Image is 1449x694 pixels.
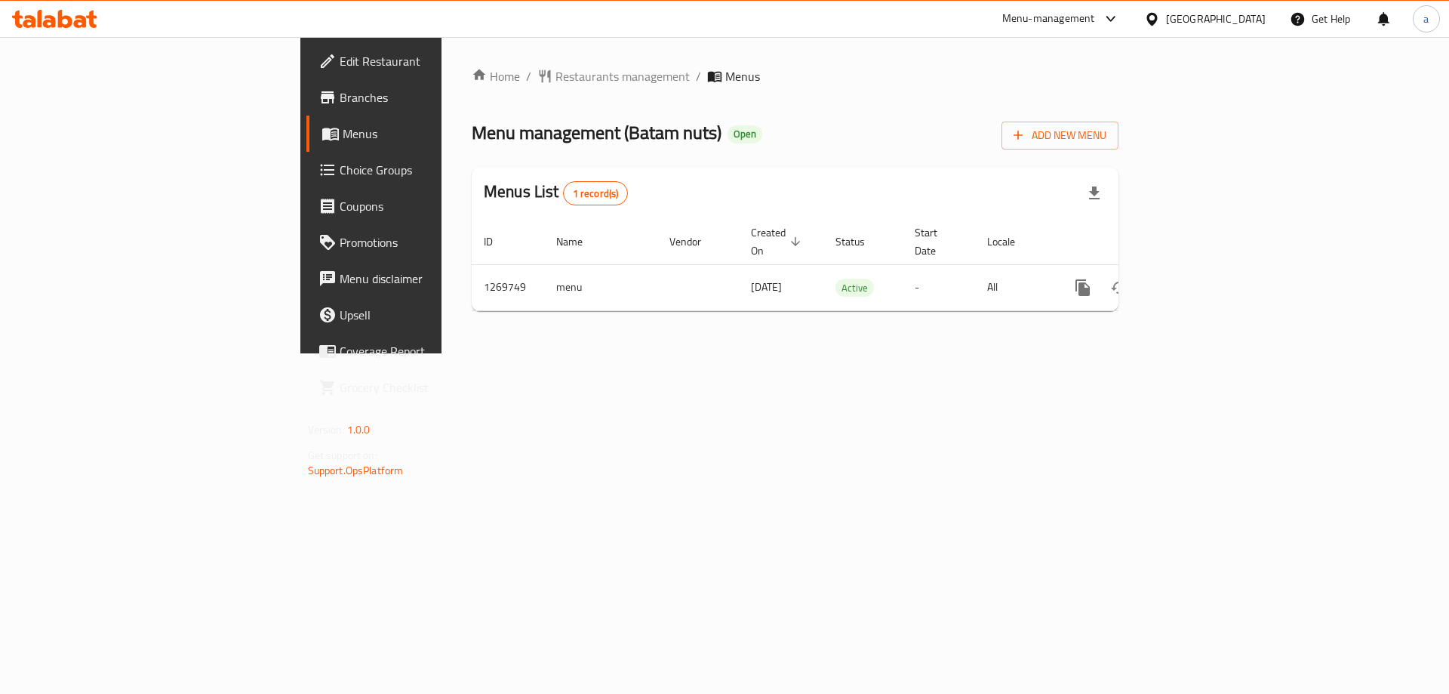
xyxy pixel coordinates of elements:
[987,233,1035,251] span: Locale
[340,161,531,179] span: Choice Groups
[306,188,543,224] a: Coupons
[915,224,957,260] span: Start Date
[975,264,1053,310] td: All
[556,233,602,251] span: Name
[347,420,371,440] span: 1.0.0
[340,88,531,106] span: Branches
[564,187,628,201] span: 1 record(s)
[306,152,543,188] a: Choice Groups
[1014,126,1106,145] span: Add New Menu
[835,233,884,251] span: Status
[484,180,628,205] h2: Menus List
[340,306,531,324] span: Upsell
[555,67,690,85] span: Restaurants management
[308,461,404,480] a: Support.OpsPlatform
[751,224,805,260] span: Created On
[696,67,701,85] li: /
[306,297,543,333] a: Upsell
[308,446,377,465] span: Get support on:
[537,67,690,85] a: Restaurants management
[306,369,543,406] a: Grocery Checklist
[751,277,782,297] span: [DATE]
[728,125,762,143] div: Open
[484,233,512,251] span: ID
[306,79,543,116] a: Branches
[340,270,531,288] span: Menu disclaimer
[340,378,531,396] span: Grocery Checklist
[1002,10,1095,28] div: Menu-management
[1001,122,1118,150] button: Add New Menu
[725,67,760,85] span: Menus
[340,233,531,251] span: Promotions
[306,261,543,297] a: Menu disclaimer
[1065,270,1101,306] button: more
[340,197,531,215] span: Coupons
[306,333,543,369] a: Coverage Report
[472,67,1118,85] nav: breadcrumb
[544,264,657,310] td: menu
[1101,270,1137,306] button: Change Status
[903,264,975,310] td: -
[340,52,531,70] span: Edit Restaurant
[472,219,1222,311] table: enhanced table
[308,420,345,440] span: Version:
[728,128,762,140] span: Open
[306,43,543,79] a: Edit Restaurant
[1423,11,1429,27] span: a
[1053,219,1222,265] th: Actions
[340,342,531,360] span: Coverage Report
[835,279,874,297] div: Active
[1076,175,1112,211] div: Export file
[563,181,629,205] div: Total records count
[1166,11,1266,27] div: [GEOGRAPHIC_DATA]
[306,224,543,261] a: Promotions
[343,125,531,143] span: Menus
[669,233,721,251] span: Vendor
[472,116,721,150] span: Menu management ( Batam nuts )
[306,116,543,152] a: Menus
[835,279,874,297] span: Active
